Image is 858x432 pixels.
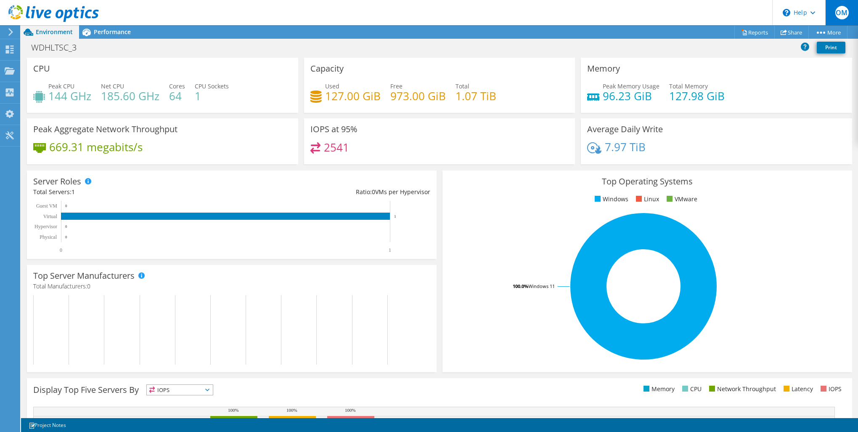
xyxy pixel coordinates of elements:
[195,91,229,101] h4: 1
[835,6,849,19] span: OM
[325,82,339,90] span: Used
[169,91,185,101] h4: 64
[669,82,708,90] span: Total Memory
[455,82,469,90] span: Total
[33,187,232,197] div: Total Servers:
[65,224,67,229] text: 0
[634,195,659,204] li: Linux
[603,82,659,90] span: Peak Memory Usage
[195,82,229,90] span: CPU Sockets
[817,42,845,53] a: Print
[65,235,67,239] text: 0
[33,125,177,134] h3: Peak Aggregate Network Throughput
[783,9,790,16] svg: \n
[23,420,72,430] a: Project Notes
[48,82,74,90] span: Peak CPU
[774,26,809,39] a: Share
[36,28,73,36] span: Environment
[71,188,75,196] span: 1
[101,82,124,90] span: Net CPU
[94,28,131,36] span: Performance
[49,142,143,152] h4: 669.31 megabits/s
[43,213,58,219] text: Virtual
[455,91,496,101] h4: 1.07 TiB
[587,125,663,134] h3: Average Daily Write
[605,142,646,152] h4: 7.97 TiB
[34,224,57,229] text: Hypervisor
[27,43,90,52] h1: WDHLTSC_3
[587,64,620,73] h3: Memory
[593,195,628,204] li: Windows
[40,234,57,240] text: Physical
[324,143,349,152] h4: 2541
[528,283,555,289] tspan: Windows 11
[680,384,702,394] li: CPU
[603,91,659,101] h4: 96.23 GiB
[669,91,725,101] h4: 127.98 GiB
[372,188,375,196] span: 0
[513,283,528,289] tspan: 100.0%
[36,203,57,209] text: Guest VM
[390,91,446,101] h4: 973.00 GiB
[449,177,846,186] h3: Top Operating Systems
[60,247,62,253] text: 0
[33,177,81,186] h3: Server Roles
[641,384,675,394] li: Memory
[389,247,391,253] text: 1
[33,271,135,280] h3: Top Server Manufacturers
[394,214,396,219] text: 1
[781,384,813,394] li: Latency
[169,82,185,90] span: Cores
[147,385,213,395] span: IOPS
[286,408,297,413] text: 100%
[87,282,90,290] span: 0
[390,82,403,90] span: Free
[345,408,356,413] text: 100%
[707,384,776,394] li: Network Throughput
[325,91,381,101] h4: 127.00 GiB
[33,64,50,73] h3: CPU
[101,91,159,101] h4: 185.60 GHz
[808,26,847,39] a: More
[310,64,344,73] h3: Capacity
[734,26,775,39] a: Reports
[232,187,430,197] div: Ratio: VMs per Hypervisor
[665,195,697,204] li: VMware
[33,282,430,291] h4: Total Manufacturers:
[228,408,239,413] text: 100%
[65,204,67,208] text: 0
[818,384,842,394] li: IOPS
[310,125,357,134] h3: IOPS at 95%
[48,91,91,101] h4: 144 GHz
